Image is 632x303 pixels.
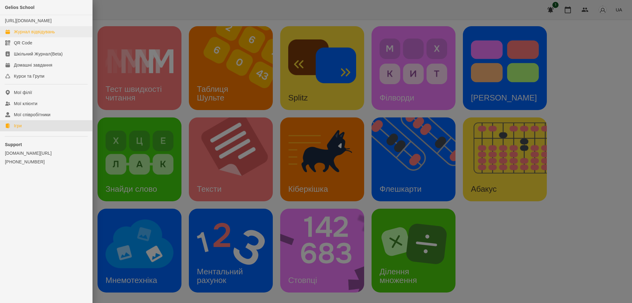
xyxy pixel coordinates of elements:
a: [URL][DOMAIN_NAME] [5,18,52,23]
div: Мої клієнти [14,100,37,107]
div: Журнал відвідувань [14,29,55,35]
div: Мої філії [14,89,32,96]
div: Курси та Групи [14,73,44,79]
div: Ігри [14,123,22,129]
div: Домашні завдання [14,62,52,68]
span: Gelios School [5,5,35,10]
p: Support [5,141,87,148]
a: [DOMAIN_NAME][URL] [5,150,87,156]
div: QR Code [14,40,32,46]
a: [PHONE_NUMBER] [5,159,87,165]
div: Мої співробітники [14,112,51,118]
div: Шкільний Журнал(Beta) [14,51,63,57]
